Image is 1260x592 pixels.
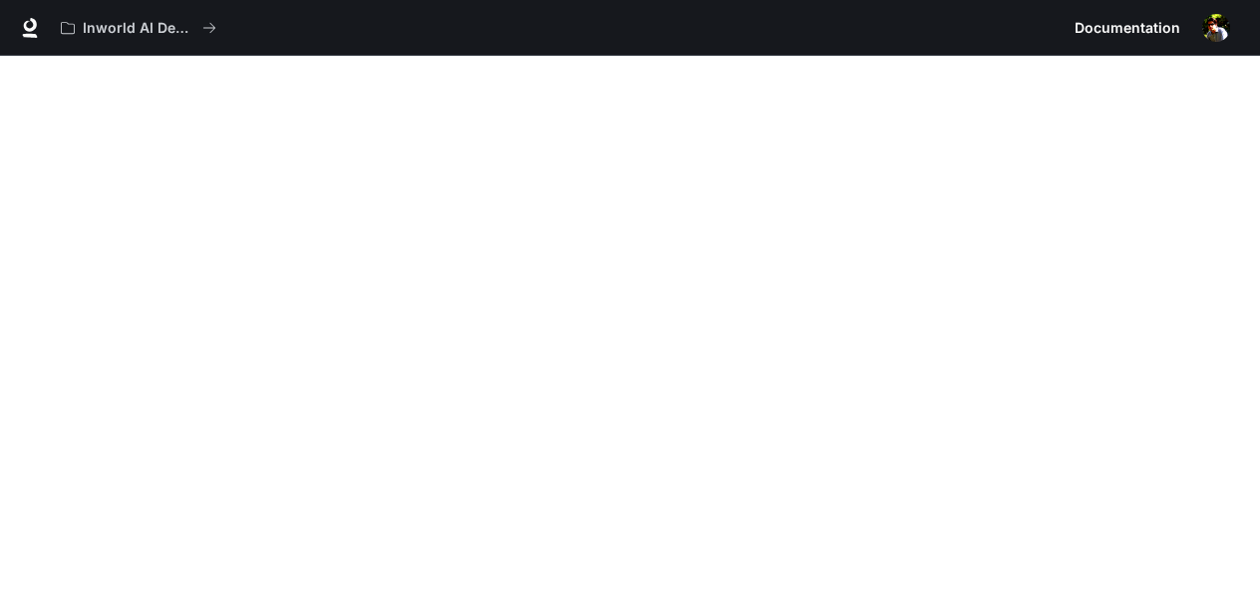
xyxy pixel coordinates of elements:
img: User avatar [1202,14,1230,42]
span: Documentation [1075,16,1180,41]
button: All workspaces [52,8,225,48]
a: Documentation [1067,8,1188,48]
button: User avatar [1196,8,1236,48]
p: Inworld AI Demos [83,20,194,37]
